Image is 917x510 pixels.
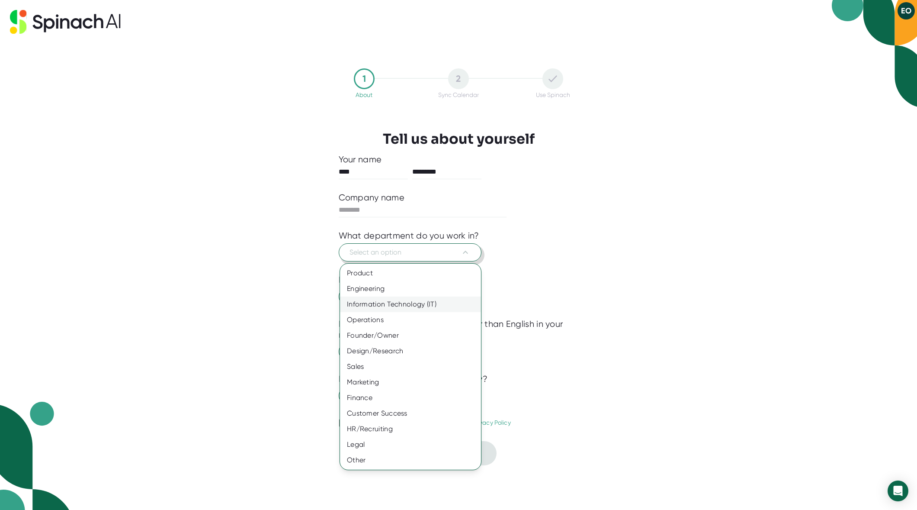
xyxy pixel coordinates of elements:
[340,343,481,359] div: Design/Research
[340,390,481,406] div: Finance
[340,312,481,328] div: Operations
[340,297,481,312] div: Information Technology (IT)
[340,437,481,452] div: Legal
[340,359,481,374] div: Sales
[340,265,481,281] div: Product
[340,281,481,297] div: Engineering
[340,452,481,468] div: Other
[340,328,481,343] div: Founder/Owner
[888,481,908,501] div: Open Intercom Messenger
[340,421,481,437] div: HR/Recruiting
[340,406,481,421] div: Customer Success
[340,374,481,390] div: Marketing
